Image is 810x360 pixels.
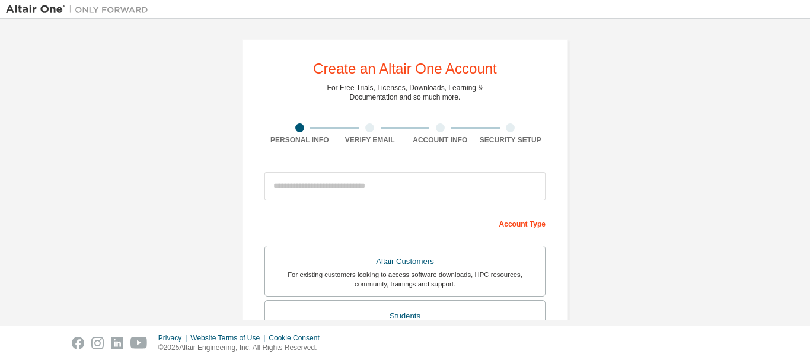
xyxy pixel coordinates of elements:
p: © 2025 Altair Engineering, Inc. All Rights Reserved. [158,343,327,353]
div: Personal Info [264,135,335,145]
div: Cookie Consent [269,333,326,343]
div: Account Type [264,214,546,232]
div: Security Setup [476,135,546,145]
img: instagram.svg [91,337,104,349]
div: Students [272,308,538,324]
div: Website Terms of Use [190,333,269,343]
div: Verify Email [335,135,406,145]
img: linkedin.svg [111,337,123,349]
img: Altair One [6,4,154,15]
img: facebook.svg [72,337,84,349]
div: Privacy [158,333,190,343]
div: Create an Altair One Account [313,62,497,76]
div: Altair Customers [272,253,538,270]
div: For Free Trials, Licenses, Downloads, Learning & Documentation and so much more. [327,83,483,102]
div: Account Info [405,135,476,145]
img: youtube.svg [130,337,148,349]
div: For existing customers looking to access software downloads, HPC resources, community, trainings ... [272,270,538,289]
